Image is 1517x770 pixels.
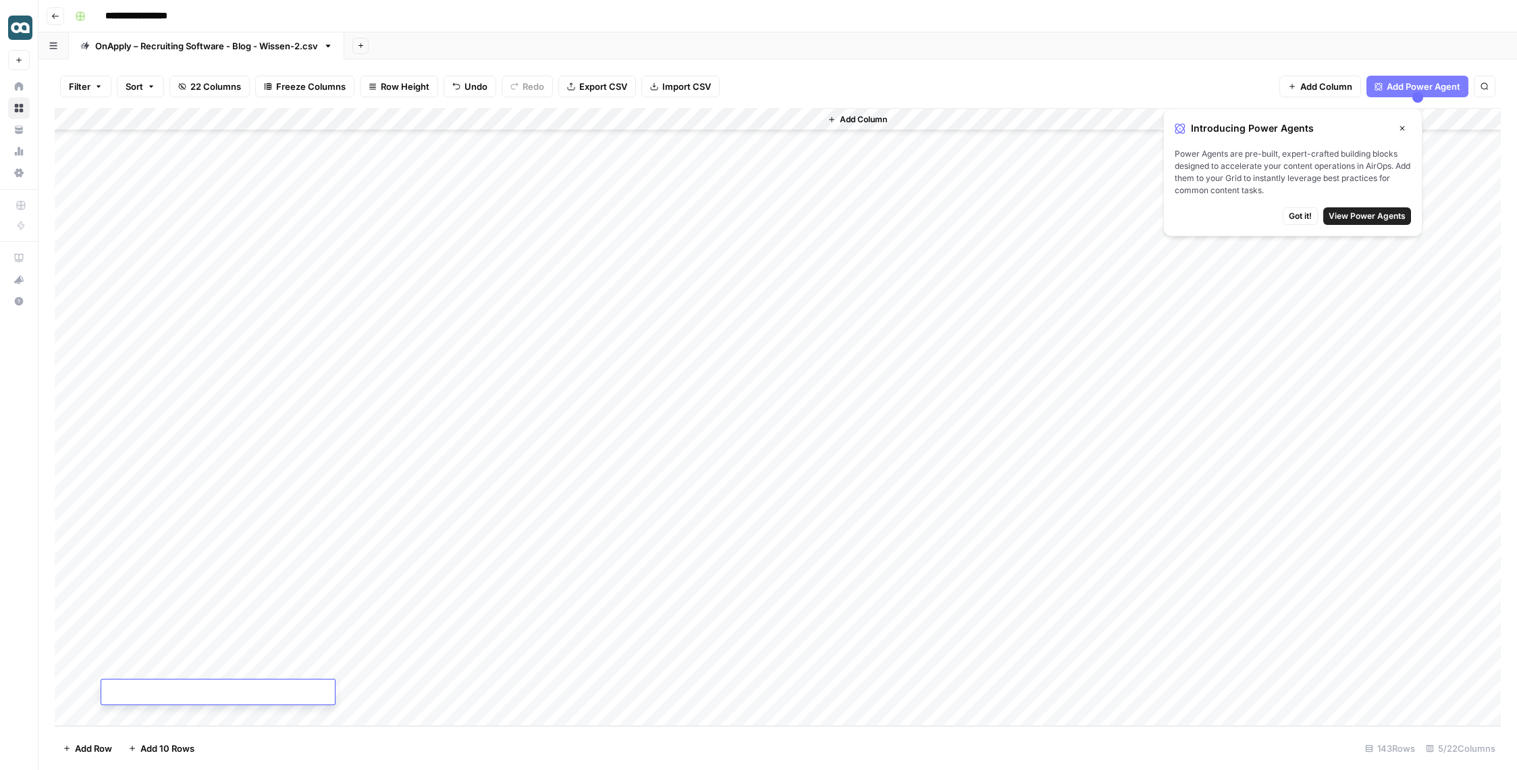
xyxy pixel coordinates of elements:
[69,32,344,59] a: OnApply – Recruiting Software - Blog - Wissen-2.csv
[464,80,487,93] span: Undo
[8,76,30,97] a: Home
[8,162,30,184] a: Settings
[822,111,893,128] button: Add Column
[1387,80,1460,93] span: Add Power Agent
[8,119,30,140] a: Your Data
[444,76,496,97] button: Undo
[276,80,346,93] span: Freeze Columns
[1283,207,1318,225] button: Got it!
[1360,738,1420,759] div: 143 Rows
[8,11,30,45] button: Workspace: onapply
[502,76,553,97] button: Redo
[8,140,30,162] a: Usage
[1300,80,1352,93] span: Add Column
[95,39,318,53] div: OnApply – Recruiting Software - Blog - Wissen-2.csv
[140,742,194,755] span: Add 10 Rows
[1323,207,1411,225] button: View Power Agents
[190,80,241,93] span: 22 Columns
[8,269,30,290] button: What's new?
[523,80,544,93] span: Redo
[55,738,120,759] button: Add Row
[117,76,164,97] button: Sort
[1420,738,1501,759] div: 5/22 Columns
[360,76,438,97] button: Row Height
[1279,76,1361,97] button: Add Column
[8,97,30,119] a: Browse
[1175,120,1411,137] div: Introducing Power Agents
[381,80,429,93] span: Row Height
[1329,210,1406,222] span: View Power Agents
[60,76,111,97] button: Filter
[126,80,143,93] span: Sort
[558,76,636,97] button: Export CSV
[120,738,203,759] button: Add 10 Rows
[1366,76,1468,97] button: Add Power Agent
[579,80,627,93] span: Export CSV
[169,76,250,97] button: 22 Columns
[1175,148,1411,197] span: Power Agents are pre-built, expert-crafted building blocks designed to accelerate your content op...
[662,80,711,93] span: Import CSV
[75,742,112,755] span: Add Row
[840,113,887,126] span: Add Column
[8,16,32,40] img: onapply Logo
[1289,210,1312,222] span: Got it!
[641,76,720,97] button: Import CSV
[8,247,30,269] a: AirOps Academy
[8,290,30,312] button: Help + Support
[9,269,29,290] div: What's new?
[255,76,354,97] button: Freeze Columns
[69,80,90,93] span: Filter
